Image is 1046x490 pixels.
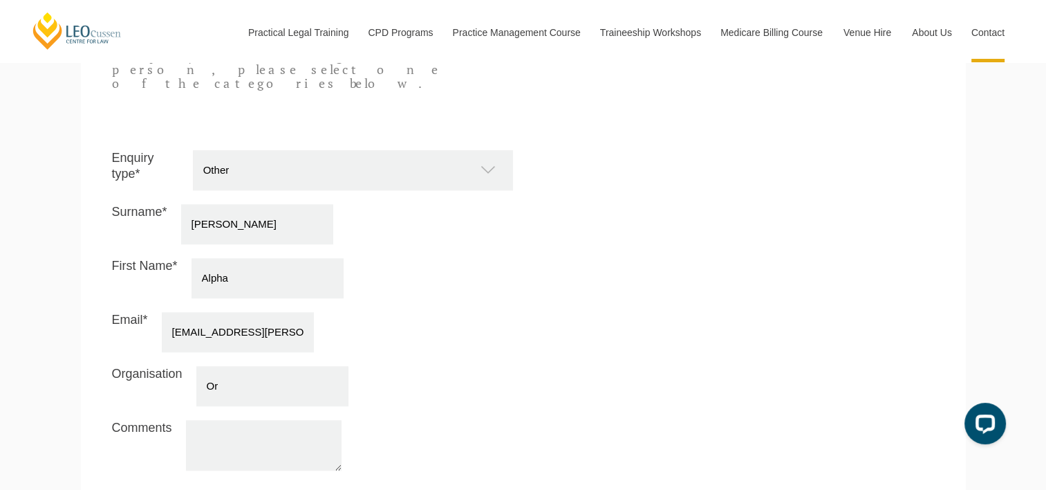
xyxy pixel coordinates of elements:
[112,366,183,403] label: Organisation
[833,3,902,62] a: Venue Hire
[442,3,590,62] a: Practice Management Course
[112,150,179,187] label: Enquiry type*
[238,3,358,62] a: Practical Legal Training
[961,3,1015,62] a: Contact
[112,312,148,349] label: Email*
[902,3,961,62] a: About Us
[590,3,710,62] a: Traineeship Workshops
[112,36,442,91] p: To help us direct your enquiry to the right person, please select one of the categories below.
[31,11,123,51] a: [PERSON_NAME] Centre for Law
[953,397,1011,455] iframe: LiveChat chat widget
[710,3,833,62] a: Medicare Billing Course
[112,420,172,467] label: Comments
[357,3,442,62] a: CPD Programs
[112,204,167,241] label: Surname*
[112,258,178,295] label: First Name*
